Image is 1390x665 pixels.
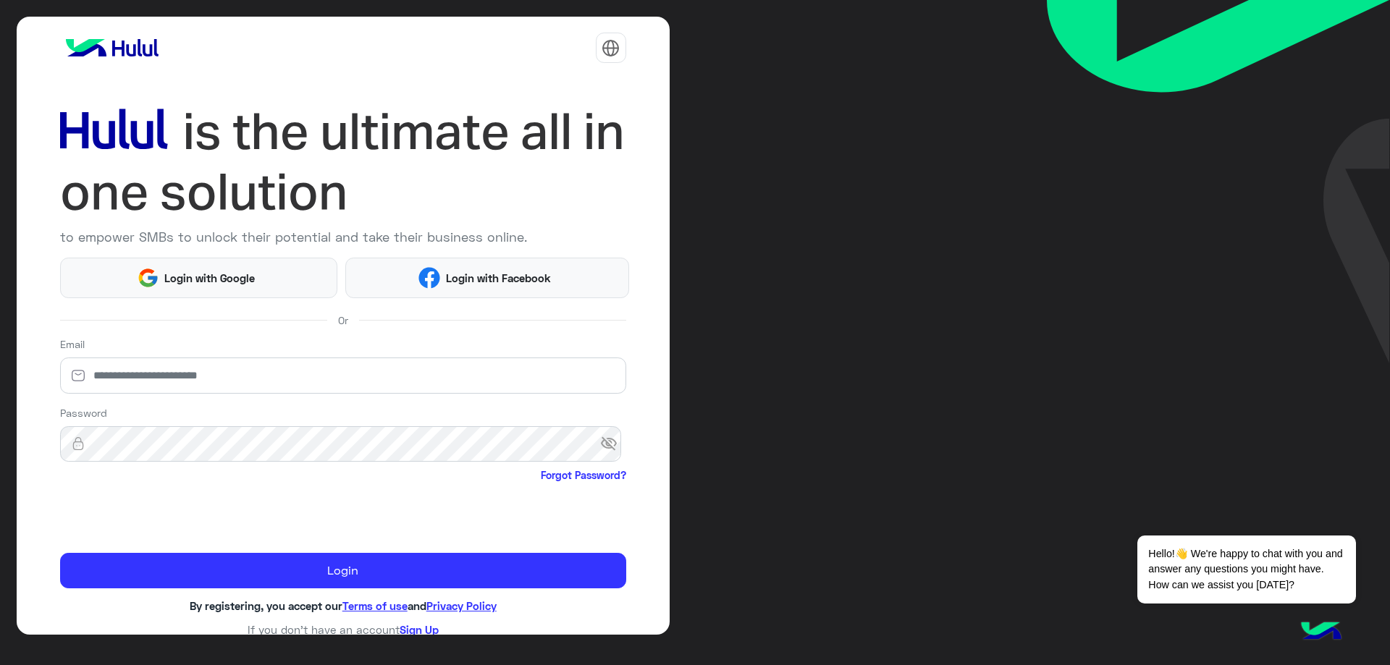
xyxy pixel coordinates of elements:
button: Login with Google [60,258,338,297]
img: lock [60,436,96,451]
img: hululLoginTitle_EN.svg [60,101,626,222]
a: Terms of use [342,599,408,612]
img: tab [602,39,620,57]
a: Privacy Policy [426,599,497,612]
img: Facebook [418,267,440,289]
span: and [408,599,426,612]
img: email [60,368,96,383]
span: Login with Google [159,270,261,287]
span: Hello!👋 We're happy to chat with you and answer any questions you might have. How can we assist y... [1137,535,1355,603]
h6: If you don’t have an account [60,623,626,636]
img: Google [137,267,159,289]
button: Login [60,553,626,589]
p: to empower SMBs to unlock their potential and take their business online. [60,227,626,247]
button: Login with Facebook [345,258,628,297]
span: By registering, you accept our [190,599,342,612]
a: Sign Up [400,623,439,636]
a: Forgot Password? [541,467,626,483]
img: logo [60,33,164,62]
span: visibility_off [600,431,626,457]
img: hulul-logo.png [1296,607,1347,658]
label: Password [60,405,107,420]
iframe: reCAPTCHA [60,486,280,542]
span: Login with Facebook [440,270,556,287]
label: Email [60,336,85,352]
span: Or [338,313,348,328]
